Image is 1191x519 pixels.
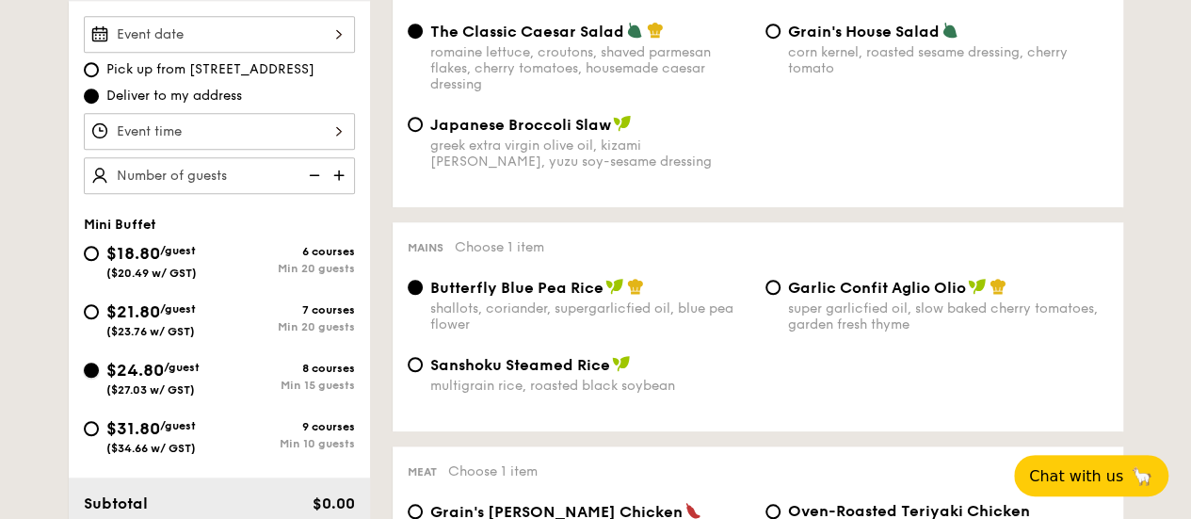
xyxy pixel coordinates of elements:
button: Chat with us🦙 [1014,455,1168,496]
span: Grain's House Salad [788,23,940,41]
div: Min 20 guests [219,320,355,333]
span: Choose 1 item [448,463,538,479]
span: /guest [164,361,200,374]
img: icon-vegetarian.fe4039eb.svg [942,22,958,39]
input: Event time [84,113,355,150]
div: Min 15 guests [219,379,355,392]
input: Deliver to my address [84,89,99,104]
img: icon-chef-hat.a58ddaea.svg [990,278,1006,295]
input: $24.80/guest($27.03 w/ GST)8 coursesMin 15 guests [84,363,99,378]
img: icon-vegan.f8ff3823.svg [612,355,631,372]
span: /guest [160,419,196,432]
span: $18.80 [106,243,160,264]
div: Min 20 guests [219,262,355,275]
div: multigrain rice, roasted black soybean [430,378,750,394]
input: $21.80/guest($23.76 w/ GST)7 coursesMin 20 guests [84,304,99,319]
span: Sanshoku Steamed Rice [430,356,610,374]
span: Garlic Confit Aglio Olio [788,279,966,297]
span: $24.80 [106,360,164,381]
img: icon-chef-hat.a58ddaea.svg [647,22,664,39]
span: Pick up from [STREET_ADDRESS] [106,60,314,79]
img: icon-spicy.37a8142b.svg [684,502,701,519]
div: corn kernel, roasted sesame dressing, cherry tomato [788,44,1108,76]
span: $31.80 [106,418,160,439]
span: 🦙 [1131,465,1153,487]
input: $18.80/guest($20.49 w/ GST)6 coursesMin 20 guests [84,246,99,261]
span: /guest [160,244,196,257]
div: 6 courses [219,245,355,258]
img: icon-chef-hat.a58ddaea.svg [627,278,644,295]
span: ($23.76 w/ GST) [106,325,195,338]
input: Event date [84,16,355,53]
input: Garlic Confit Aglio Oliosuper garlicfied oil, slow baked cherry tomatoes, garden fresh thyme [765,280,781,295]
img: icon-vegan.f8ff3823.svg [605,278,624,295]
div: 8 courses [219,362,355,375]
span: Choose 1 item [455,239,544,255]
span: The Classic Caesar Salad [430,23,624,41]
img: icon-vegetarian.fe4039eb.svg [626,22,643,39]
span: ($20.49 w/ GST) [106,267,197,280]
span: Deliver to my address [106,87,242,105]
img: icon-reduce.1d2dbef1.svg [298,157,327,193]
span: Mini Buffet [84,217,156,233]
span: Meat [408,465,437,478]
input: Number of guests [84,157,355,194]
div: greek extra virgin olive oil, kizami [PERSON_NAME], yuzu soy-sesame dressing [430,138,750,170]
span: ($27.03 w/ GST) [106,383,195,397]
span: $21.80 [106,301,160,322]
img: icon-add.58712e84.svg [327,157,355,193]
input: $31.80/guest($34.66 w/ GST)9 coursesMin 10 guests [84,421,99,436]
div: 9 courses [219,420,355,433]
span: ($34.66 w/ GST) [106,442,196,455]
input: Grain's House Saladcorn kernel, roasted sesame dressing, cherry tomato [765,24,781,39]
span: /guest [160,302,196,316]
img: icon-vegan.f8ff3823.svg [613,115,632,132]
input: Oven-Roasted Teriyaki Chickenhouse-blend teriyaki sauce, baby bok choy, king oyster and shiitake ... [765,504,781,519]
div: Min 10 guests [219,437,355,450]
span: $0.00 [312,495,354,512]
input: Sanshoku Steamed Ricemultigrain rice, roasted black soybean [408,357,423,372]
div: romaine lettuce, croutons, shaved parmesan flakes, cherry tomatoes, housemade caesar dressing [430,44,750,92]
input: The Classic Caesar Saladromaine lettuce, croutons, shaved parmesan flakes, cherry tomatoes, house... [408,24,423,39]
span: Chat with us [1029,467,1123,485]
div: super garlicfied oil, slow baked cherry tomatoes, garden fresh thyme [788,300,1108,332]
span: Japanese Broccoli Slaw [430,116,611,134]
input: Grain's [PERSON_NAME] Chickennyonya [PERSON_NAME], masala powder, lemongrass [408,504,423,519]
span: Butterfly Blue Pea Rice [430,279,604,297]
div: 7 courses [219,303,355,316]
span: Subtotal [84,495,148,512]
input: Butterfly Blue Pea Riceshallots, coriander, supergarlicfied oil, blue pea flower [408,280,423,295]
span: Mains [408,241,443,254]
input: Pick up from [STREET_ADDRESS] [84,62,99,77]
input: Japanese Broccoli Slawgreek extra virgin olive oil, kizami [PERSON_NAME], yuzu soy-sesame dressing [408,117,423,132]
div: shallots, coriander, supergarlicfied oil, blue pea flower [430,300,750,332]
img: icon-vegan.f8ff3823.svg [968,278,987,295]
